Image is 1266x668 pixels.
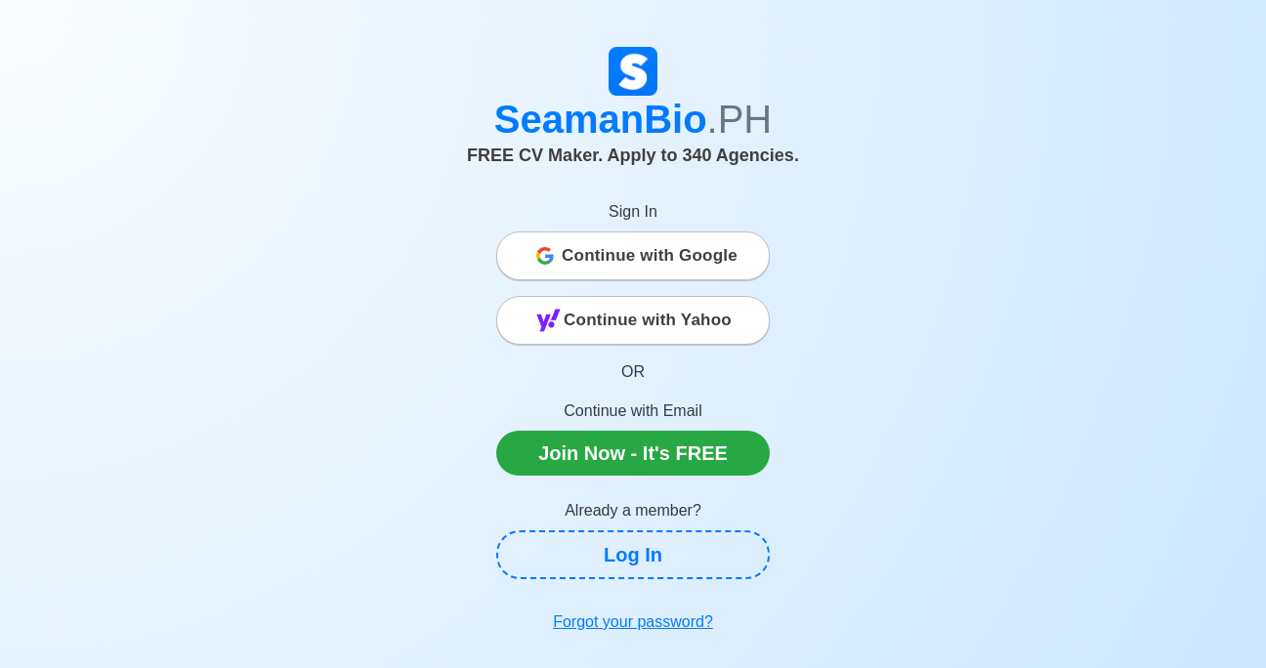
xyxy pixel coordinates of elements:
[496,431,770,476] a: Join Now - It's FREE
[609,47,657,96] img: Logo
[496,399,770,423] p: Continue with Email
[496,530,770,579] a: Log In
[467,146,799,165] span: FREE CV Maker. Apply to 340 Agencies.
[496,603,770,642] a: Forgot your password?
[496,200,770,224] p: Sign In
[496,231,770,280] button: Continue with Google
[564,301,732,340] span: Continue with Yahoo
[496,360,770,384] p: OR
[496,296,770,345] button: Continue with Yahoo
[91,96,1175,143] h1: SeamanBio
[553,613,713,630] u: Forgot your password?
[707,98,773,141] span: .PH
[562,236,738,275] span: Continue with Google
[496,499,770,522] p: Already a member?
